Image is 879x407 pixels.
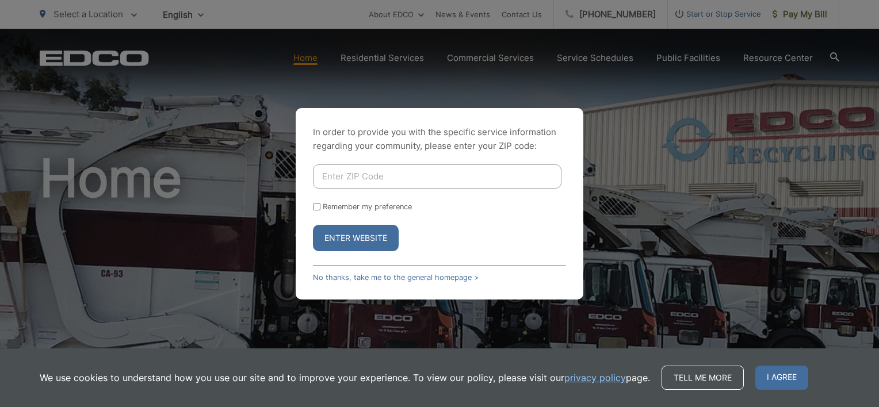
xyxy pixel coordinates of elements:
a: Tell me more [662,366,744,390]
a: No thanks, take me to the general homepage > [313,273,479,282]
input: Enter ZIP Code [313,164,561,189]
a: privacy policy [564,371,626,385]
button: Enter Website [313,225,399,251]
p: We use cookies to understand how you use our site and to improve your experience. To view our pol... [40,371,650,385]
label: Remember my preference [323,202,412,211]
p: In order to provide you with the specific service information regarding your community, please en... [313,125,566,153]
span: I agree [755,366,808,390]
